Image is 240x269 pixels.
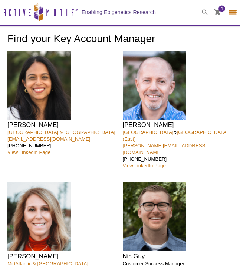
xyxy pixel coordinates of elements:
[221,6,223,12] span: 0
[123,253,233,260] h4: Nic Guy
[214,9,221,17] a: 0
[123,129,233,169] p: & [PHONE_NUMBER]
[123,51,186,120] img: Seth Rubin headshot
[7,130,115,135] a: [GEOGRAPHIC_DATA] & [GEOGRAPHIC_DATA]
[7,149,50,155] a: View LinkedIn Page
[7,33,233,46] h1: Find your Key Account Manager
[123,182,186,251] img: Nic Guy headshot
[7,253,117,260] h4: [PERSON_NAME]
[7,51,71,120] img: Nivanka Paranavitana headshot
[7,261,88,266] a: MidAtlantic & [GEOGRAPHIC_DATA]
[123,130,174,135] a: [GEOGRAPHIC_DATA]
[7,136,91,142] a: [EMAIL_ADDRESS][DOMAIN_NAME]
[123,143,207,155] a: [PERSON_NAME][EMAIL_ADDRESS][DOMAIN_NAME]
[123,163,166,168] a: View LinkedIn Page
[123,121,233,129] h4: [PERSON_NAME]
[7,121,117,129] h4: [PERSON_NAME]
[82,9,156,16] h2: Enabling Epigenetics Research
[7,129,117,156] p: [PHONE_NUMBER]
[7,182,71,251] img: Patrisha Femia headshot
